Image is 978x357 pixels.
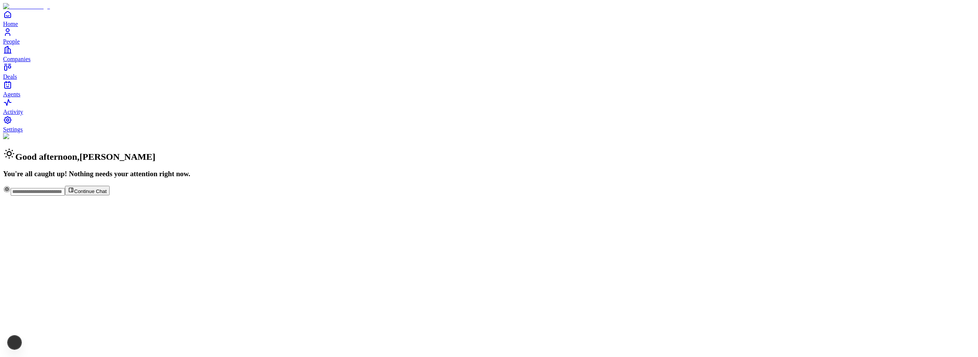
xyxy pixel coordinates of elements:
img: Background [3,133,39,140]
a: Agents [3,80,975,97]
span: Companies [3,56,31,62]
img: Item Brain Logo [3,3,50,10]
div: Continue Chat [3,185,975,196]
h3: You're all caught up! Nothing needs your attention right now. [3,170,975,178]
span: People [3,38,20,45]
a: People [3,28,975,45]
span: Settings [3,126,23,133]
h2: Good afternoon , [PERSON_NAME] [3,148,975,162]
span: Agents [3,91,20,97]
span: Activity [3,109,23,115]
span: Home [3,21,18,27]
a: Activity [3,98,975,115]
span: Deals [3,73,17,80]
a: Settings [3,115,975,133]
a: Deals [3,63,975,80]
a: Home [3,10,975,27]
a: Companies [3,45,975,62]
span: Continue Chat [74,188,107,194]
button: Continue Chat [65,186,110,195]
